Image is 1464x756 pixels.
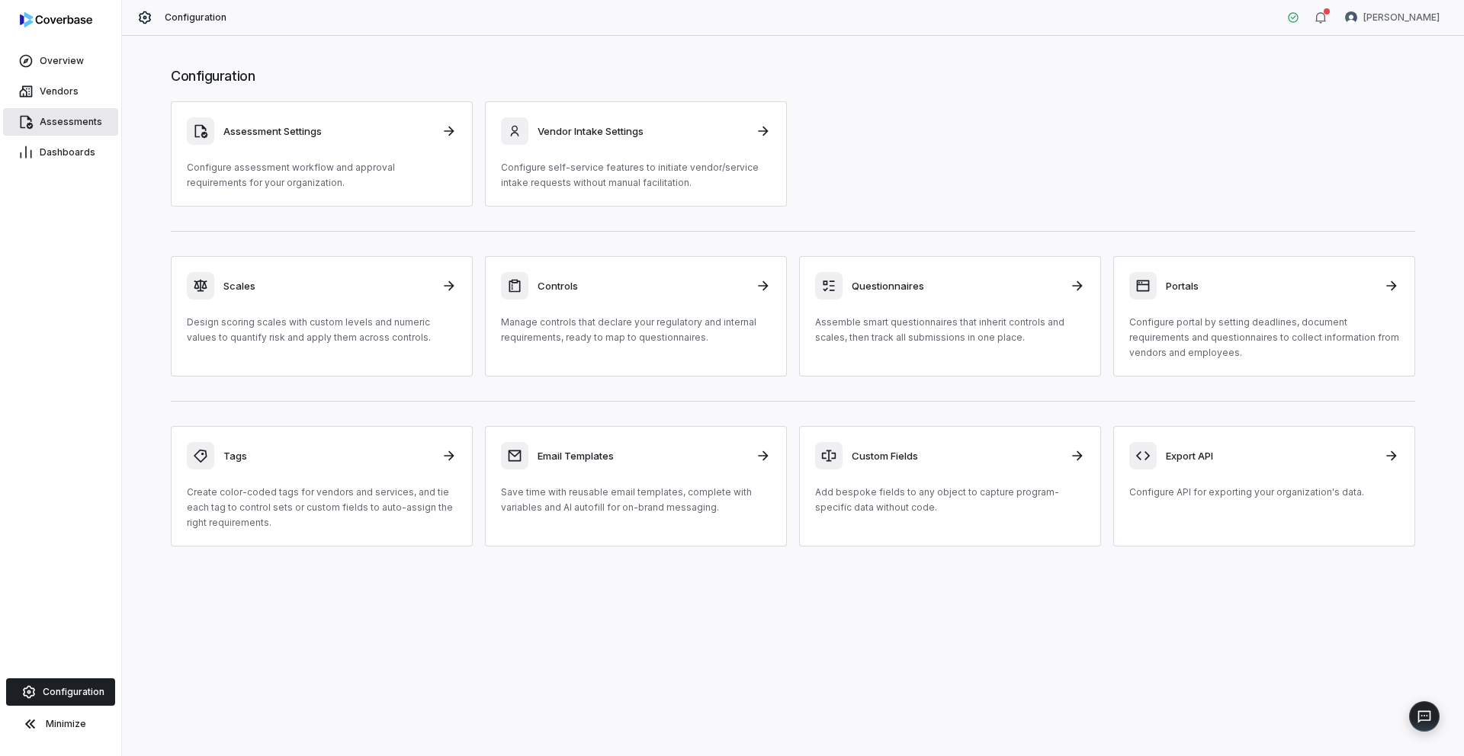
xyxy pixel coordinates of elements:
a: Vendor Intake SettingsConfigure self-service features to initiate vendor/service intake requests ... [485,101,787,207]
a: ControlsManage controls that declare your regulatory and internal requirements, ready to map to q... [485,256,787,376]
span: Assessments [40,116,102,128]
a: QuestionnairesAssemble smart questionnaires that inherit controls and scales, then track all subm... [799,256,1101,376]
p: Manage controls that declare your regulatory and internal requirements, ready to map to questionn... [501,315,771,345]
button: Minimize [6,709,115,739]
a: Dashboards [3,139,118,166]
a: Assessment SettingsConfigure assessment workflow and approval requirements for your organization. [171,101,473,207]
a: ScalesDesign scoring scales with custom levels and numeric values to quantify risk and apply them... [171,256,473,376]
span: Overview [40,55,84,67]
a: TagsCreate color-coded tags for vendors and services, and tie each tag to control sets or custom ... [171,426,473,546]
span: [PERSON_NAME] [1363,11,1440,24]
h3: Scales [223,279,432,293]
p: Add bespoke fields to any object to capture program-specific data without code. [815,485,1085,515]
p: Design scoring scales with custom levels and numeric values to quantify risk and apply them acros... [187,315,457,345]
button: Samuel Folarin avatar[PERSON_NAME] [1336,6,1449,29]
h3: Questionnaires [852,279,1061,293]
span: Vendors [40,85,79,98]
h3: Tags [223,449,432,463]
p: Configure API for exporting your organization's data. [1129,485,1399,500]
h3: Export API [1166,449,1375,463]
p: Configure portal by setting deadlines, document requirements and questionnaires to collect inform... [1129,315,1399,360]
a: Export APIConfigure API for exporting your organization's data. [1113,426,1415,546]
a: Vendors [3,78,118,105]
p: Assemble smart questionnaires that inherit controls and scales, then track all submissions in one... [815,315,1085,345]
h3: Vendor Intake Settings [538,124,746,138]
a: Assessments [3,108,118,136]
p: Configure assessment workflow and approval requirements for your organization. [187,160,457,191]
p: Save time with reusable email templates, complete with variables and AI autofill for on-brand mes... [501,485,771,515]
span: Configuration [43,686,104,698]
h3: Controls [538,279,746,293]
p: Create color-coded tags for vendors and services, and tie each tag to control sets or custom fiel... [187,485,457,530]
h1: Configuration [171,66,1415,86]
a: Configuration [6,678,115,706]
p: Configure self-service features to initiate vendor/service intake requests without manual facilit... [501,160,771,191]
h3: Assessment Settings [223,124,432,138]
a: Email TemplatesSave time with reusable email templates, complete with variables and AI autofill f... [485,426,787,546]
span: Configuration [165,11,227,24]
h3: Custom Fields [852,449,1061,463]
img: logo-D7KZi-bG.svg [20,12,92,27]
a: Custom FieldsAdd bespoke fields to any object to capture program-specific data without code. [799,426,1101,546]
img: Samuel Folarin avatar [1345,11,1357,24]
a: Overview [3,47,118,75]
span: Dashboards [40,146,95,159]
a: PortalsConfigure portal by setting deadlines, document requirements and questionnaires to collect... [1113,256,1415,376]
span: Minimize [46,718,86,730]
h3: Portals [1166,279,1375,293]
h3: Email Templates [538,449,746,463]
